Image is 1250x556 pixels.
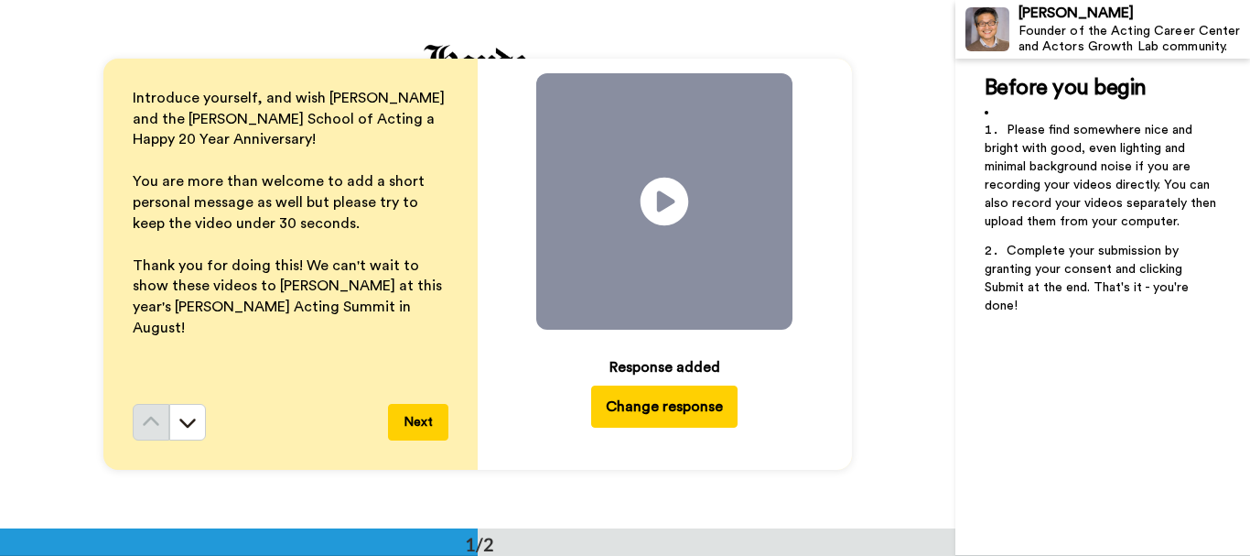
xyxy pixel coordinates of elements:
[985,77,1147,99] span: Before you begin
[133,91,448,147] span: Introduce yourself, and wish [PERSON_NAME] and the [PERSON_NAME] School of Acting a Happy 20 Year...
[609,356,720,378] div: Response added
[133,258,446,336] span: Thank you for doing this! We can't wait to show these videos to [PERSON_NAME] at this year's [PER...
[1018,24,1249,55] div: Founder of the Acting Career Center and Actors Growth Lab community.
[985,124,1220,228] span: Please find somewhere nice and bright with good, even lighting and minimal background noise if yo...
[388,404,448,441] button: Next
[591,386,738,428] button: Change response
[133,174,428,231] span: You are more than welcome to add a short personal message as well but please try to keep the vide...
[965,7,1009,51] img: Profile Image
[985,245,1192,312] span: Complete your submission by granting your consent and clicking Submit at the end. That's it - you...
[1018,5,1249,22] div: [PERSON_NAME]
